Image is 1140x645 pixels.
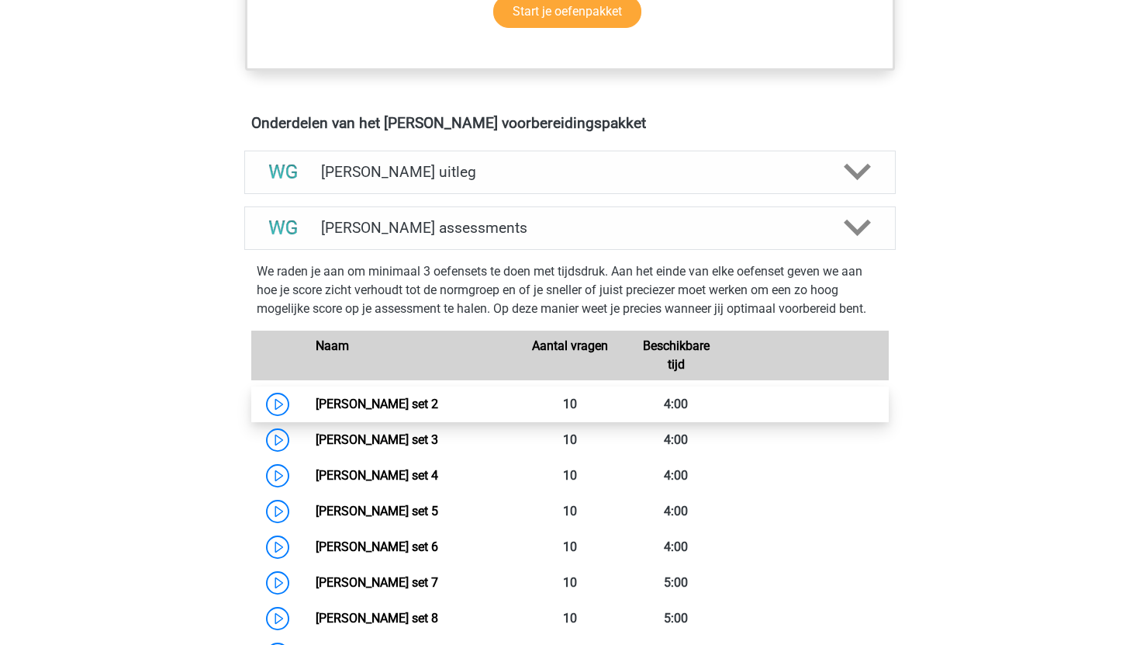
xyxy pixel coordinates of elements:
[316,397,438,411] a: [PERSON_NAME] set 2
[316,575,438,590] a: [PERSON_NAME] set 7
[264,208,303,248] img: watson glaser assessments
[316,432,438,447] a: [PERSON_NAME] set 3
[304,337,516,374] div: Naam
[623,337,729,374] div: Beschikbare tijd
[316,539,438,554] a: [PERSON_NAME] set 6
[251,114,889,132] h4: Onderdelen van het [PERSON_NAME] voorbereidingspakket
[321,219,819,237] h4: [PERSON_NAME] assessments
[321,163,819,181] h4: [PERSON_NAME] uitleg
[264,152,303,192] img: watson glaser uitleg
[516,337,623,374] div: Aantal vragen
[238,206,902,250] a: assessments [PERSON_NAME] assessments
[257,262,883,318] p: We raden je aan om minimaal 3 oefensets te doen met tijdsdruk. Aan het einde van elke oefenset ge...
[316,611,438,626] a: [PERSON_NAME] set 8
[316,468,438,483] a: [PERSON_NAME] set 4
[316,504,438,518] a: [PERSON_NAME] set 5
[238,151,902,194] a: uitleg [PERSON_NAME] uitleg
